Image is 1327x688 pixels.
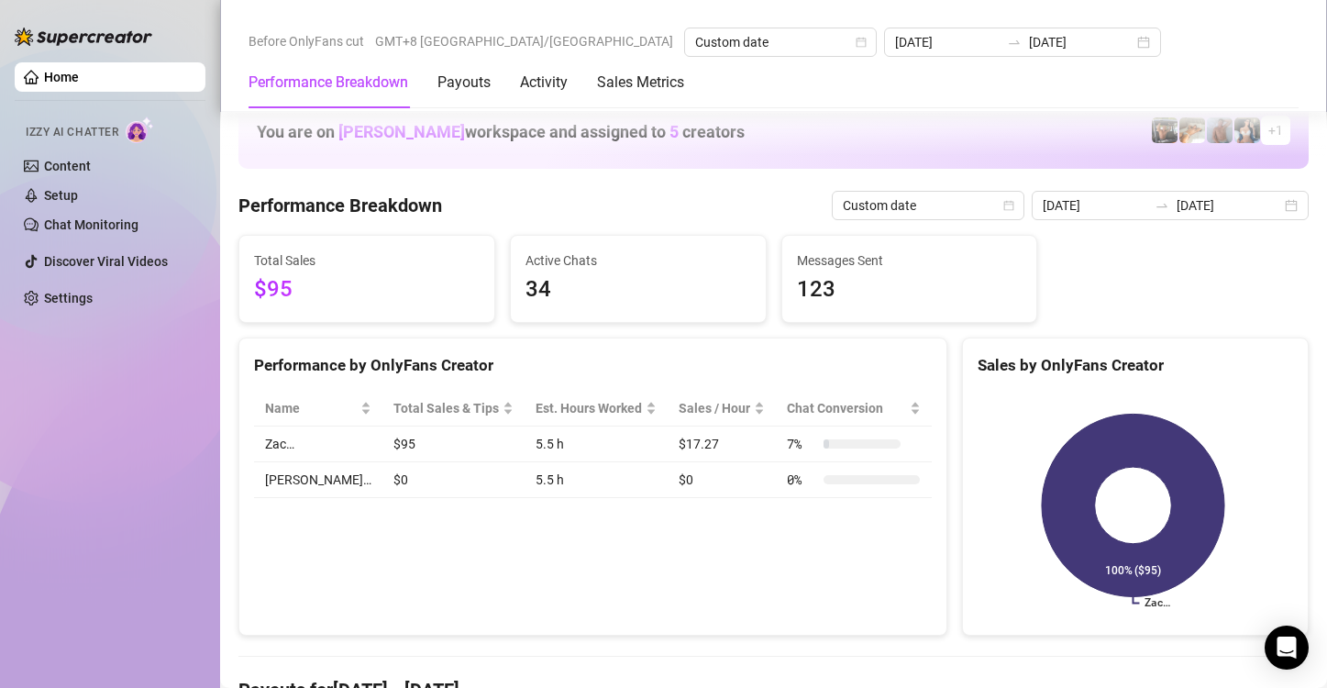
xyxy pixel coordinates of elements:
span: + 1 [1268,120,1283,140]
td: 5.5 h [525,462,668,498]
span: 123 [797,272,1023,307]
th: Chat Conversion [776,391,931,427]
a: Chat Monitoring [44,217,138,232]
span: Custom date [843,192,1013,219]
th: Sales / Hour [668,391,776,427]
th: Total Sales & Tips [382,391,525,427]
span: Name [265,398,357,418]
div: Performance Breakdown [249,72,408,94]
div: Est. Hours Worked [536,398,642,418]
span: $95 [254,272,480,307]
span: calendar [856,37,867,48]
td: $95 [382,427,525,462]
div: Open Intercom Messenger [1265,626,1309,670]
span: Messages Sent [797,250,1023,271]
span: GMT+8 [GEOGRAPHIC_DATA]/[GEOGRAPHIC_DATA] [375,28,673,55]
span: 7 % [787,434,816,454]
span: Total Sales [254,250,480,271]
td: $17.27 [668,427,776,462]
span: [PERSON_NAME] [338,122,465,141]
span: 34 [525,272,751,307]
td: Zac… [254,427,382,462]
span: Custom date [695,28,866,56]
img: AI Chatter [126,117,154,143]
img: logo-BBDzfeDw.svg [15,28,152,46]
td: $0 [668,462,776,498]
input: Start date [895,32,1000,52]
a: Content [44,159,91,173]
span: 5 [669,122,679,141]
span: to [1155,198,1169,213]
td: 5.5 h [525,427,668,462]
td: $0 [382,462,525,498]
img: Zac [1179,117,1205,143]
th: Name [254,391,382,427]
a: Settings [44,291,93,305]
span: 0 % [787,470,816,490]
span: Before OnlyFans cut [249,28,364,55]
div: Payouts [437,72,491,94]
img: Nathan [1152,117,1178,143]
input: End date [1177,195,1281,216]
a: Setup [44,188,78,203]
img: Katy [1234,117,1260,143]
div: Performance by OnlyFans Creator [254,353,932,378]
h1: You are on workspace and assigned to creators [257,122,745,142]
span: Izzy AI Chatter [26,124,118,141]
span: swap-right [1155,198,1169,213]
span: Active Chats [525,250,751,271]
span: Total Sales & Tips [393,398,499,418]
span: Chat Conversion [787,398,905,418]
td: [PERSON_NAME]… [254,462,382,498]
span: swap-right [1007,35,1022,50]
h4: Performance Breakdown [238,193,442,218]
text: Zac… [1145,597,1170,610]
span: to [1007,35,1022,50]
img: Joey [1207,117,1233,143]
a: Discover Viral Videos [44,254,168,269]
input: End date [1029,32,1133,52]
div: Activity [520,72,568,94]
span: Sales / Hour [679,398,750,418]
input: Start date [1043,195,1147,216]
span: calendar [1003,200,1014,211]
div: Sales Metrics [597,72,684,94]
div: Sales by OnlyFans Creator [978,353,1293,378]
a: Home [44,70,79,84]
